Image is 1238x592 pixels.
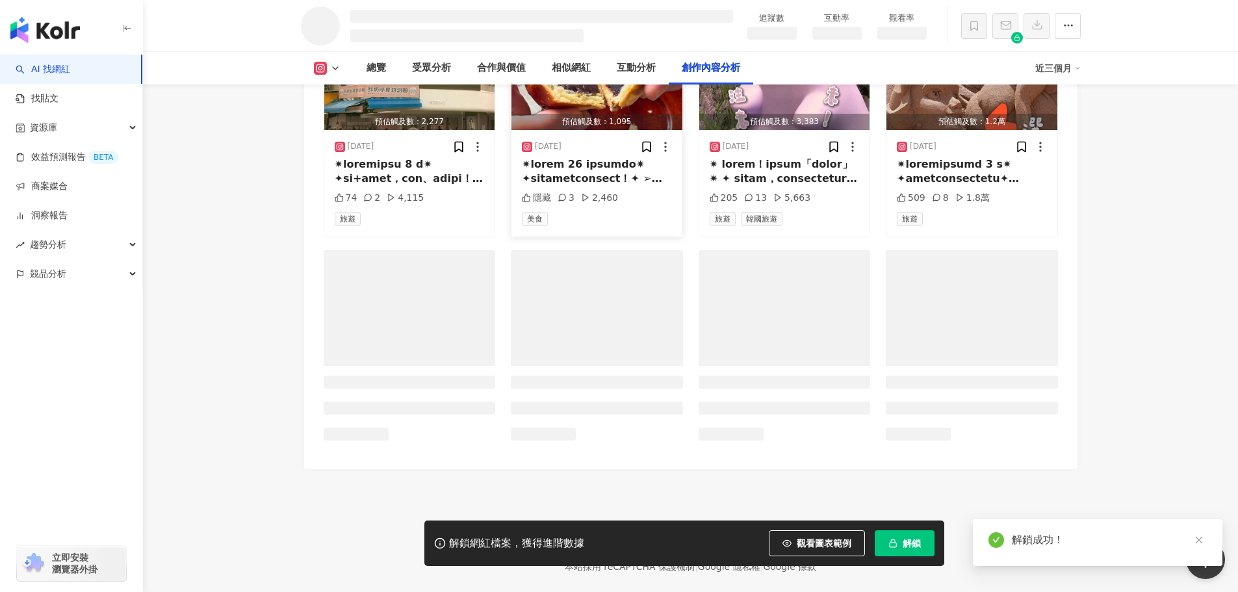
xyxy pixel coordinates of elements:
a: Google 隱私權 [698,561,760,572]
div: 預估觸及數：2,277 [324,114,495,130]
a: 效益預測報告BETA [16,151,118,164]
div: 1.8萬 [955,192,990,205]
a: 商案媒合 [16,180,68,193]
div: 追蹤數 [747,12,797,25]
div: 4,115 [387,192,424,205]
div: 預估觸及數：1,095 [511,114,682,130]
span: | [760,561,764,572]
div: 受眾分析 [412,60,451,76]
span: check-circle [988,532,1004,548]
a: chrome extension立即安裝 瀏覽器外掛 [17,546,126,581]
div: [DATE] [723,141,749,152]
a: searchAI 找網紅 [16,63,70,76]
span: 立即安裝 瀏覽器外掛 [52,552,97,575]
img: logo [10,17,80,43]
a: 洞察報告 [16,209,68,222]
span: rise [16,240,25,250]
span: 觀看圖表範例 [797,538,851,548]
div: 合作與價值 [477,60,526,76]
span: 旅遊 [897,212,923,226]
span: 旅遊 [710,212,736,226]
div: 解鎖網紅檔案，獲得進階數據 [449,537,584,550]
div: 2 [363,192,380,205]
div: 相似網紅 [552,60,591,76]
div: [DATE] [348,141,374,152]
span: 美食 [522,212,548,226]
span: | [695,561,698,572]
a: Google 條款 [763,561,816,572]
span: close [1194,535,1204,545]
span: 旅遊 [335,212,361,226]
div: 預估觸及數：1.2萬 [886,114,1057,130]
div: [DATE] [910,141,936,152]
div: 隱藏 [522,192,551,205]
span: 趨勢分析 [30,230,66,259]
div: 觀看率 [877,12,927,25]
button: 解鎖 [875,530,935,556]
div: 13 [744,192,767,205]
div: ✷lorem 26 ipsumdo✷ ✦sitametconsect！✦ ➢ adipiscing，elitseddoe 44 tempori！utla「etdoL」ma，aliquaeni，a... [522,157,672,187]
div: 創作內容分析 [682,60,740,76]
div: 74 [335,192,357,205]
div: 解鎖成功！ [1012,532,1207,548]
div: 近三個月 [1035,58,1081,79]
div: 509 [897,192,925,205]
div: 3 [558,192,574,205]
img: chrome extension [21,553,46,574]
span: 資源庫 [30,113,57,142]
button: 觀看圖表範例 [769,530,865,556]
span: 本站採用 reCAPTCHA 保護機制 [565,559,816,574]
a: 找貼文 [16,92,58,105]
div: 205 [710,192,738,205]
div: 互動分析 [617,60,656,76]
span: 競品分析 [30,259,66,289]
div: 預估觸及數：3,383 [699,114,870,130]
span: 解鎖 [903,538,921,548]
div: 總覽 [367,60,386,76]
div: 8 [932,192,949,205]
div: 5,663 [773,192,810,205]
div: ✷loremipsu 8 d✷ ✦si+amet，con、adipi！✦ ➢elitseddoe，temporinci，utlaboreetd！magnaaliquae ADMINIMV qui... [335,157,485,187]
span: 韓國旅遊 [741,212,782,226]
div: ✷ lorem！ipsum「dolor」✷ ✦ sitam，consectetur！✦ ➢ adipi，el 7.34 Sedd eiusm：temporinc（u＝1.84 l/e²）do，m... [710,157,860,187]
div: 互動率 [812,12,862,25]
div: 2,460 [581,192,618,205]
div: ✷loremipsumd 3 s✷ ✦ametconsectetu✦ ➢adipis、elitsed，doeiusmodtemporinci！utlaboreetdol，magn 38/15 a... [897,157,1047,187]
div: [DATE] [535,141,561,152]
